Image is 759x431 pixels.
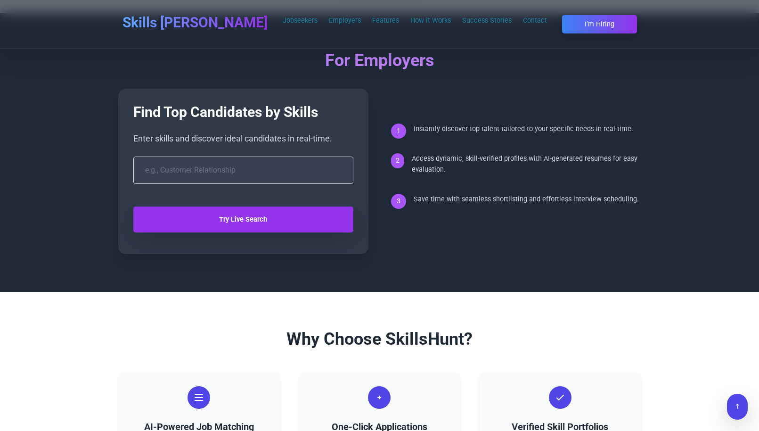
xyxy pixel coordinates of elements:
[414,194,639,205] p: Save time with seamless shortlisting and effortless interview scheduling.
[122,14,268,31] h1: Skills [PERSON_NAME]
[462,17,512,25] a: Success Stories
[523,17,547,25] a: Contact
[562,15,637,33] button: I’m Hiring
[118,330,641,348] h2: Why Choose SkillsHunt?
[412,153,641,175] p: Access dynamic, skill-verified profiles with AI-generated resumes for easy evaluation.
[329,17,361,25] a: Employers
[391,124,406,139] div: 1
[410,17,451,25] a: How it Works
[372,17,399,25] a: Features
[414,124,633,134] p: Instantly discover top talent tailored to your specific needs in real-time.
[133,157,353,184] input: e.g., Customer Relationship
[391,194,406,209] div: 3
[133,132,353,145] p: Enter skills and discover ideal candidates in real-time.
[118,51,641,70] h3: For Employers
[133,207,353,232] button: Try Live Search
[391,153,404,168] div: 2
[283,17,318,25] a: Jobseekers
[133,104,353,121] h4: Find Top Candidates by Skills
[727,394,748,420] button: ↑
